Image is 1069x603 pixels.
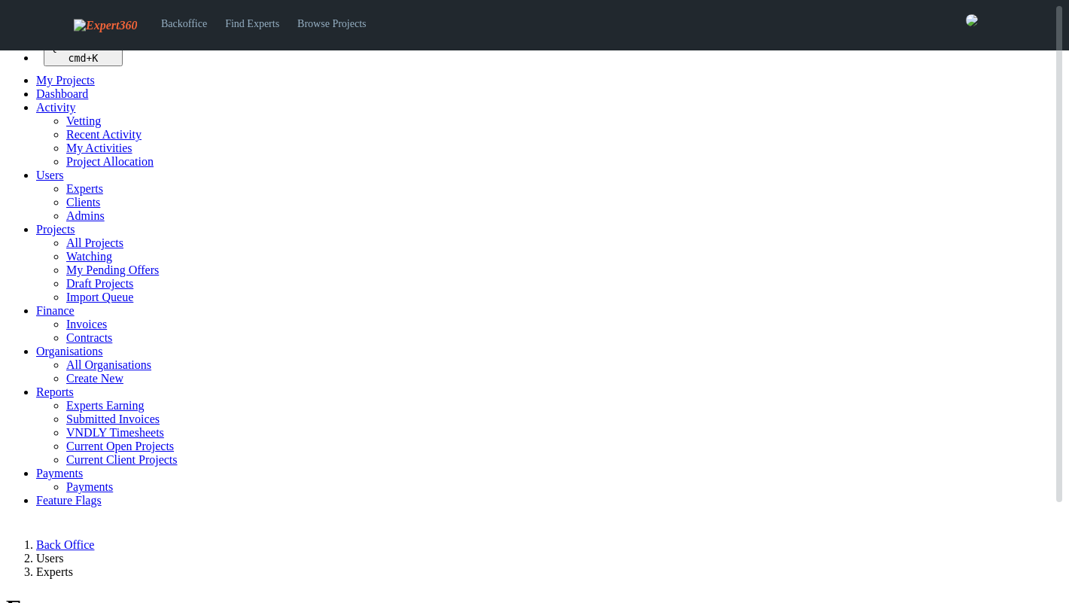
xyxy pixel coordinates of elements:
[66,263,159,276] a: My Pending Offers
[74,19,137,32] img: Expert360
[68,53,86,64] kbd: cmd
[44,39,123,66] button: Quick search... cmd+K
[66,236,123,249] a: All Projects
[36,169,63,181] a: Users
[66,480,113,493] a: Payments
[66,114,101,127] a: Vetting
[66,209,105,222] a: Admins
[66,291,133,303] a: Import Queue
[36,101,75,114] a: Activity
[66,277,133,290] a: Draft Projects
[36,385,74,398] a: Reports
[66,440,174,452] a: Current Open Projects
[66,331,112,344] a: Contracts
[36,223,75,236] a: Projects
[36,467,83,480] a: Payments
[66,318,107,330] a: Invoices
[66,413,160,425] a: Submitted Invoices
[66,196,100,209] a: Clients
[66,426,164,439] a: VNDLY Timesheets
[92,53,98,64] kbd: K
[36,552,1063,565] li: Users
[66,399,145,412] a: Experts Earning
[66,128,142,141] a: Recent Activity
[66,250,112,263] a: Watching
[66,372,123,385] a: Create New
[36,74,95,87] a: My Projects
[36,345,103,358] a: Organisations
[66,453,178,466] a: Current Client Projects
[50,53,117,64] div: +
[66,142,132,154] a: My Activities
[66,358,151,371] a: All Organisations
[66,182,103,195] a: Experts
[36,565,1063,579] li: Experts
[36,87,88,100] a: Dashboard
[66,155,154,168] a: Project Allocation
[36,304,75,317] a: Finance
[36,494,102,507] a: Feature Flags
[966,14,978,26] img: 0421c9a1-ac87-4857-a63f-b59ed7722763-normal.jpeg
[36,538,94,551] a: Back Office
